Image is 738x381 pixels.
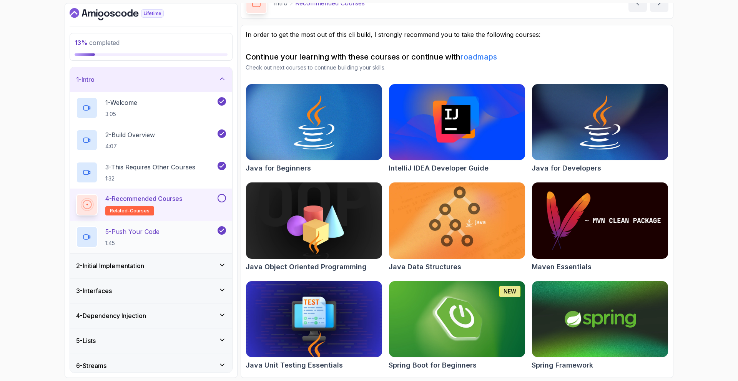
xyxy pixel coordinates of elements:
button: 5-Lists [70,328,232,353]
img: IntelliJ IDEA Developer Guide card [389,84,525,160]
a: IntelliJ IDEA Developer Guide cardIntelliJ IDEA Developer Guide [389,84,525,174]
h3: 4 - Dependency Injection [76,311,146,320]
p: 4:07 [105,142,155,150]
img: Java for Developers card [532,84,668,160]
img: Maven Essentials card [532,182,668,258]
h3: 2 - Initial Implementation [76,261,144,270]
h2: Java for Beginners [246,163,311,174]
p: In order to get the most out of this cli build, I strongly recommend you to take the following co... [246,30,668,39]
button: 2-Build Overview4:07 [76,129,226,151]
h3: 1 - Intro [76,75,95,84]
button: 3-Interfaces [70,278,232,303]
h3: 5 - Lists [76,336,96,345]
h2: Continue your learning with these courses or continue with [246,51,668,62]
a: Spring Framework cardSpring Framework [532,281,668,371]
h3: 3 - Interfaces [76,286,112,295]
p: 3:05 [105,110,137,118]
a: Java Data Structures cardJava Data Structures [389,182,525,272]
button: 1-Welcome3:05 [76,97,226,119]
p: 4 - Recommended Courses [105,194,182,203]
a: Java for Beginners cardJava for Beginners [246,84,382,174]
p: 3 - This Requires Other Courses [105,162,195,172]
p: 1:45 [105,239,160,247]
p: 1 - Welcome [105,98,137,107]
img: Java for Beginners card [246,84,382,160]
button: 2-Initial Implementation [70,253,232,278]
p: Check out next courses to continue building your skills. [246,64,668,71]
a: Spring Boot for Beginners cardNEWSpring Boot for Beginners [389,281,525,371]
a: Dashboard [70,8,181,20]
button: 3-This Requires Other Courses1:32 [76,162,226,183]
h2: Java Data Structures [389,262,461,272]
img: Java Data Structures card [389,182,525,258]
span: related-courses [110,208,150,214]
img: Spring Boot for Beginners card [389,281,525,357]
h2: Java Object Oriented Programming [246,262,367,272]
a: Java Object Oriented Programming cardJava Object Oriented Programming [246,182,382,272]
span: 13 % [75,39,88,46]
img: Java Object Oriented Programming card [246,182,382,258]
h2: Java Unit Testing Essentials [246,360,343,371]
a: Java for Developers cardJava for Developers [532,84,668,174]
button: 1-Intro [70,67,232,92]
button: 5-Push Your Code1:45 [76,226,226,248]
p: 5 - Push Your Code [105,227,160,236]
p: NEW [504,288,516,295]
p: 2 - Build Overview [105,130,155,139]
h2: Maven Essentials [532,262,592,272]
a: Java Unit Testing Essentials cardJava Unit Testing Essentials [246,281,382,371]
h2: Java for Developers [532,163,601,174]
p: 1:32 [105,175,195,182]
a: Maven Essentials cardMaven Essentials [532,182,668,272]
img: Spring Framework card [532,281,668,357]
button: 4-Dependency Injection [70,303,232,328]
h2: Spring Framework [532,360,593,371]
h2: Spring Boot for Beginners [389,360,477,371]
img: Java Unit Testing Essentials card [246,281,382,357]
span: completed [75,39,120,46]
h2: IntelliJ IDEA Developer Guide [389,163,489,174]
h3: 6 - Streams [76,361,106,370]
button: 4-Recommended Coursesrelated-courses [76,194,226,215]
button: 6-Streams [70,353,232,378]
a: roadmaps [460,52,497,61]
